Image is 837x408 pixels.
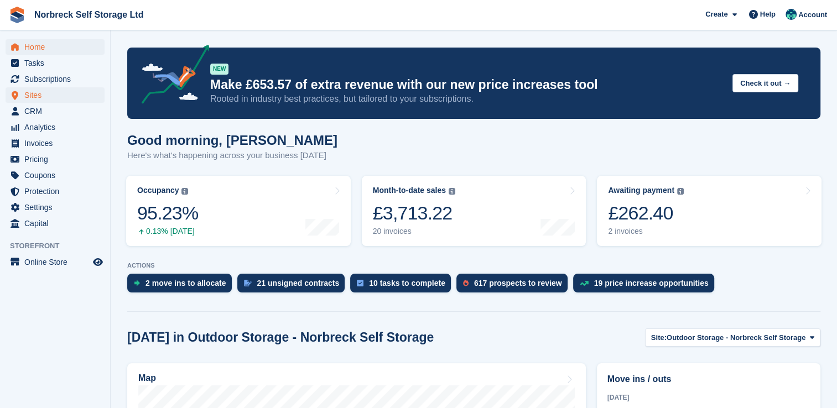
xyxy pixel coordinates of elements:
[6,39,105,55] a: menu
[24,39,91,55] span: Home
[6,135,105,151] a: menu
[210,93,724,105] p: Rooted in industry best practices, but tailored to your subscriptions.
[373,186,446,195] div: Month-to-date sales
[237,274,351,298] a: 21 unsigned contracts
[132,45,210,108] img: price-adjustments-announcement-icon-8257ccfd72463d97f412b2fc003d46551f7dbcb40ab6d574587a9cd5c0d94...
[30,6,148,24] a: Norbreck Self Storage Ltd
[474,279,562,287] div: 617 prospects to review
[6,184,105,199] a: menu
[126,176,351,246] a: Occupancy 95.23% 0.13% [DATE]
[357,280,363,286] img: task-75834270c22a3079a89374b754ae025e5fb1db73e45f91037f5363f120a921f8.svg
[651,332,667,343] span: Site:
[210,64,228,75] div: NEW
[362,176,586,246] a: Month-to-date sales £3,713.22 20 invoices
[24,87,91,103] span: Sites
[608,227,684,236] div: 2 invoices
[127,262,820,269] p: ACTIONS
[6,216,105,231] a: menu
[6,71,105,87] a: menu
[134,280,140,286] img: move_ins_to_allocate_icon-fdf77a2bb77ea45bf5b3d319d69a93e2d87916cf1d5bf7949dd705db3b84f3ca.svg
[24,184,91,199] span: Protection
[667,332,805,343] span: Outdoor Storage - Norbreck Self Storage
[456,274,573,298] a: 617 prospects to review
[373,202,455,224] div: £3,713.22
[798,9,827,20] span: Account
[24,103,91,119] span: CRM
[137,227,198,236] div: 0.13% [DATE]
[6,151,105,167] a: menu
[24,216,91,231] span: Capital
[350,274,456,298] a: 10 tasks to complete
[6,119,105,135] a: menu
[244,280,252,286] img: contract_signature_icon-13c848040528278c33f63329250d36e43548de30e8caae1d1a13099fd9432cc5.svg
[24,151,91,167] span: Pricing
[6,87,105,103] a: menu
[6,103,105,119] a: menu
[6,200,105,215] a: menu
[369,279,445,287] div: 10 tasks to complete
[24,71,91,87] span: Subscriptions
[786,9,797,20] img: Sally King
[24,168,91,183] span: Coupons
[705,9,727,20] span: Create
[127,274,237,298] a: 2 move ins to allocate
[91,255,105,269] a: Preview store
[6,168,105,183] a: menu
[138,373,156,383] h2: Map
[463,280,469,286] img: prospect-51fa495bee0391a8d652442698ab0144808aea92771e9ea1ae160a38d050c398.svg
[597,176,822,246] a: Awaiting payment £262.40 2 invoices
[677,188,684,195] img: icon-info-grey-7440780725fd019a000dd9b08b2336e03edf1995a4989e88bcd33f0948082b44.svg
[24,55,91,71] span: Tasks
[127,133,337,148] h1: Good morning, [PERSON_NAME]
[137,186,179,195] div: Occupancy
[594,279,709,287] div: 19 price increase opportunities
[573,274,720,298] a: 19 price increase opportunities
[24,119,91,135] span: Analytics
[24,254,91,270] span: Online Store
[373,227,455,236] div: 20 invoices
[645,328,820,347] button: Site: Outdoor Storage - Norbreck Self Storage
[449,188,455,195] img: icon-info-grey-7440780725fd019a000dd9b08b2336e03edf1995a4989e88bcd33f0948082b44.svg
[580,281,589,286] img: price_increase_opportunities-93ffe204e8149a01c8c9dc8f82e8f89637d9d84a8eef4429ea346261dce0b2c0.svg
[760,9,776,20] span: Help
[10,240,110,252] span: Storefront
[127,149,337,162] p: Here's what's happening across your business [DATE]
[181,188,188,195] img: icon-info-grey-7440780725fd019a000dd9b08b2336e03edf1995a4989e88bcd33f0948082b44.svg
[607,373,810,386] h2: Move ins / outs
[6,55,105,71] a: menu
[732,74,798,92] button: Check it out →
[145,279,226,287] div: 2 move ins to allocate
[137,202,198,224] div: 95.23%
[608,186,674,195] div: Awaiting payment
[257,279,340,287] div: 21 unsigned contracts
[9,7,25,23] img: stora-icon-8386f47178a22dfd0bd8f6a31ec36ba5ce8667c1dd55bd0f319d3a0aa187defe.svg
[127,330,434,345] h2: [DATE] in Outdoor Storage - Norbreck Self Storage
[24,135,91,151] span: Invoices
[6,254,105,270] a: menu
[608,202,684,224] div: £262.40
[607,393,810,402] div: [DATE]
[24,200,91,215] span: Settings
[210,77,724,93] p: Make £653.57 of extra revenue with our new price increases tool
